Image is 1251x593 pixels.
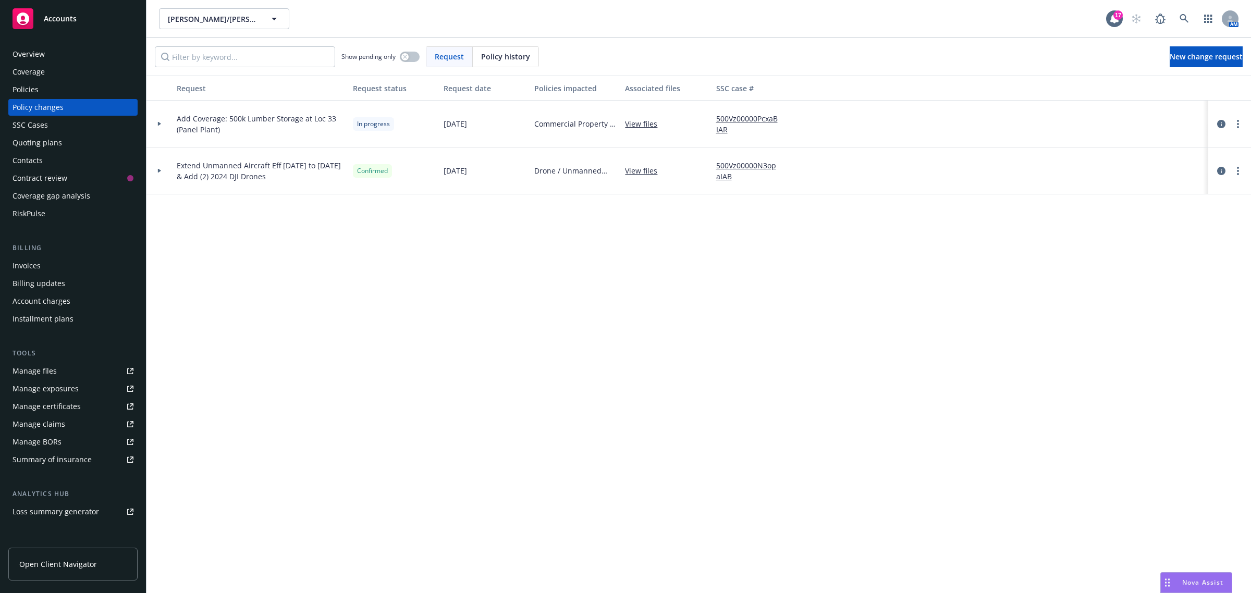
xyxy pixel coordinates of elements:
div: Manage claims [13,416,65,433]
span: [DATE] [444,118,467,129]
span: Drone / Unmanned Aerial Vehicles / Unmanned Aircraft Systems Liability - BOR Cleared [DATE] [534,165,617,176]
span: Nova Assist [1182,578,1223,587]
div: Loss summary generator [13,503,99,520]
a: RiskPulse [8,205,138,222]
a: 500Vz00000N3opaIAB [716,160,788,182]
a: Start snowing [1126,8,1147,29]
span: Confirmed [357,166,388,176]
span: Show pending only [341,52,396,61]
button: Request status [349,76,439,101]
div: Account charges [13,293,70,310]
a: more [1232,118,1244,130]
a: Search [1174,8,1195,29]
a: Invoices [8,257,138,274]
button: Request [173,76,349,101]
div: Request [177,83,345,94]
a: 500Vz00000PcxaBIAR [716,113,788,135]
button: Request date [439,76,530,101]
a: SSC Cases [8,117,138,133]
a: Switch app [1198,8,1219,29]
a: Manage claims [8,416,138,433]
div: Policies impacted [534,83,617,94]
div: SSC case # [716,83,788,94]
a: Accounts [8,4,138,33]
a: New change request [1170,46,1243,67]
a: View files [625,118,666,129]
div: Drag to move [1161,573,1174,592]
a: Summary of insurance [8,451,138,468]
div: Quoting plans [13,134,62,151]
span: New change request [1170,52,1243,61]
span: Add Coverage: 500k Lumber Storage at Loc 33 (Panel Plant) [177,113,345,135]
div: Coverage gap analysis [13,188,90,204]
span: [PERSON_NAME]/[PERSON_NAME] Construction, Inc. [168,14,258,24]
a: Policy changes [8,99,138,116]
a: Contacts [8,152,138,169]
div: Billing updates [13,275,65,292]
a: Manage exposures [8,380,138,397]
div: Summary of insurance [13,451,92,468]
a: Loss summary generator [8,503,138,520]
a: Manage BORs [8,434,138,450]
a: Billing updates [8,275,138,292]
a: more [1232,165,1244,177]
div: Contract review [13,170,67,187]
div: Toggle Row Expanded [146,147,173,194]
div: Tools [8,348,138,359]
span: Open Client Navigator [19,559,97,570]
span: Commercial Property - BOR Cleared Eff [DATE] [534,118,617,129]
a: Coverage gap analysis [8,188,138,204]
a: Report a Bug [1150,8,1171,29]
div: Invoices [13,257,41,274]
div: Manage certificates [13,398,81,415]
span: [DATE] [444,165,467,176]
span: Request [435,51,464,62]
div: RiskPulse [13,205,45,222]
div: Toggle Row Expanded [146,101,173,147]
div: Manage BORs [13,434,62,450]
div: Installment plans [13,311,73,327]
div: Manage exposures [13,380,79,397]
div: Manage files [13,363,57,379]
div: Policies [13,81,39,98]
div: Associated files [625,83,707,94]
span: In progress [357,119,390,129]
div: Policy changes [13,99,64,116]
button: Associated files [621,76,712,101]
a: Quoting plans [8,134,138,151]
a: View files [625,165,666,176]
a: Overview [8,46,138,63]
a: Account charges [8,293,138,310]
span: Policy history [481,51,530,62]
div: Contacts [13,152,43,169]
a: circleInformation [1215,118,1228,130]
a: circleInformation [1215,165,1228,177]
div: Analytics hub [8,489,138,499]
a: Manage files [8,363,138,379]
button: Policies impacted [530,76,621,101]
div: Request date [444,83,526,94]
div: Overview [13,46,45,63]
a: Contract review [8,170,138,187]
span: Extend Unmanned Aircraft Eff [DATE] to [DATE] & Add (2) 2024 DJI Drones [177,160,345,182]
a: Installment plans [8,311,138,327]
a: Policies [8,81,138,98]
span: Accounts [44,15,77,23]
div: Coverage [13,64,45,80]
div: Billing [8,243,138,253]
button: Nova Assist [1160,572,1232,593]
div: SSC Cases [13,117,48,133]
a: Coverage [8,64,138,80]
div: Request status [353,83,435,94]
button: [PERSON_NAME]/[PERSON_NAME] Construction, Inc. [159,8,289,29]
div: 17 [1113,10,1123,20]
input: Filter by keyword... [155,46,335,67]
a: Manage certificates [8,398,138,415]
button: SSC case # [712,76,792,101]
